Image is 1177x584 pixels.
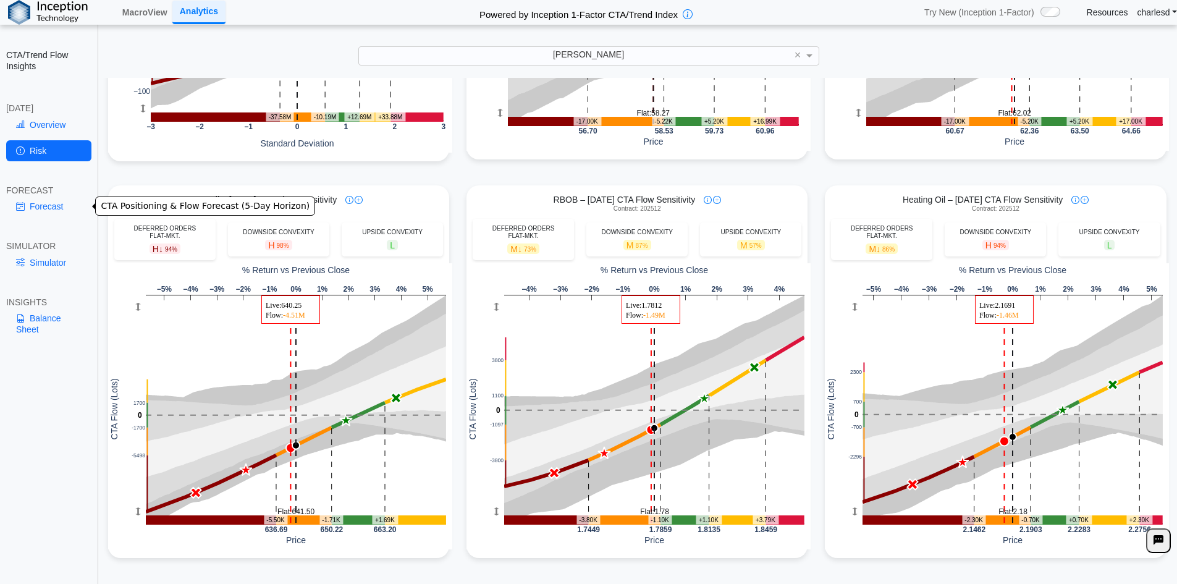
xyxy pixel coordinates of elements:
span: H [265,240,292,250]
div: INSIGHTS [6,297,91,308]
span: M [507,243,539,254]
span: M [866,243,898,254]
div: DEFERRED ORDERS FLAT-MKT. [479,225,568,240]
img: plus-icon.svg [355,196,363,204]
span: 94% [993,242,1006,249]
span: 87% [636,242,648,249]
span: L [1104,240,1115,250]
img: info-icon.svg [704,196,712,204]
a: Risk [6,140,91,161]
a: MacroView [117,2,172,23]
span: Contract: 202512 [972,205,1019,213]
span: RBOB – [DATE] CTA Flow Sensitivity [554,194,696,205]
img: plus-icon.svg [713,196,721,204]
div: UPSIDE CONVEXITY [706,229,795,236]
span: 98% [277,242,289,249]
div: FORECAST [6,185,91,196]
span: M [737,240,765,250]
span: [PERSON_NAME] [553,49,624,59]
span: L [387,240,398,250]
div: DOWNSIDE CONVEXITY [593,229,681,236]
span: Contract: 202512 [614,205,661,213]
span: ↓ [518,243,522,253]
div: CTA Positioning & Flow Forecast (5-Day Horizon) [95,197,315,216]
a: charlesd [1137,7,1177,18]
span: × [795,49,801,61]
img: info-icon.svg [1071,196,1079,204]
span: H [150,243,180,254]
h2: Powered by Inception 1-Factor CTA/Trend Index [475,4,683,21]
div: DOWNSIDE CONVEXITY [951,229,1040,236]
span: 57% [749,242,762,249]
a: Overview [6,114,91,135]
div: DEFERRED ORDERS FLAT-MKT. [120,225,209,240]
img: plus-icon.svg [1081,196,1089,204]
div: SIMULATOR [6,240,91,252]
span: Heating Oil – [DATE] CTA Flow Sensitivity [903,194,1063,205]
div: DOWNSIDE CONVEXITY [234,229,323,236]
span: ↓ [876,243,880,253]
span: 73% [524,246,536,253]
span: ↓ [159,243,163,253]
a: Analytics [172,1,226,23]
span: 94% [165,246,177,253]
a: Forecast [6,196,91,217]
span: 86% [882,246,895,253]
span: Try New (Inception 1-Factor) [924,7,1034,18]
div: UPSIDE CONVEXITY [1065,229,1154,236]
div: UPSIDE CONVEXITY [348,229,437,236]
span: H [982,240,1009,250]
h2: CTA/Trend Flow Insights [6,49,91,72]
img: info-icon.svg [345,196,353,204]
div: [DATE] [6,103,91,114]
a: Balance Sheet [6,308,91,340]
span: M [623,240,651,250]
div: DEFERRED ORDERS FLAT-MKT. [837,225,926,240]
a: Resources [1087,7,1128,18]
a: Simulator [6,252,91,273]
span: Clear value [793,47,803,64]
